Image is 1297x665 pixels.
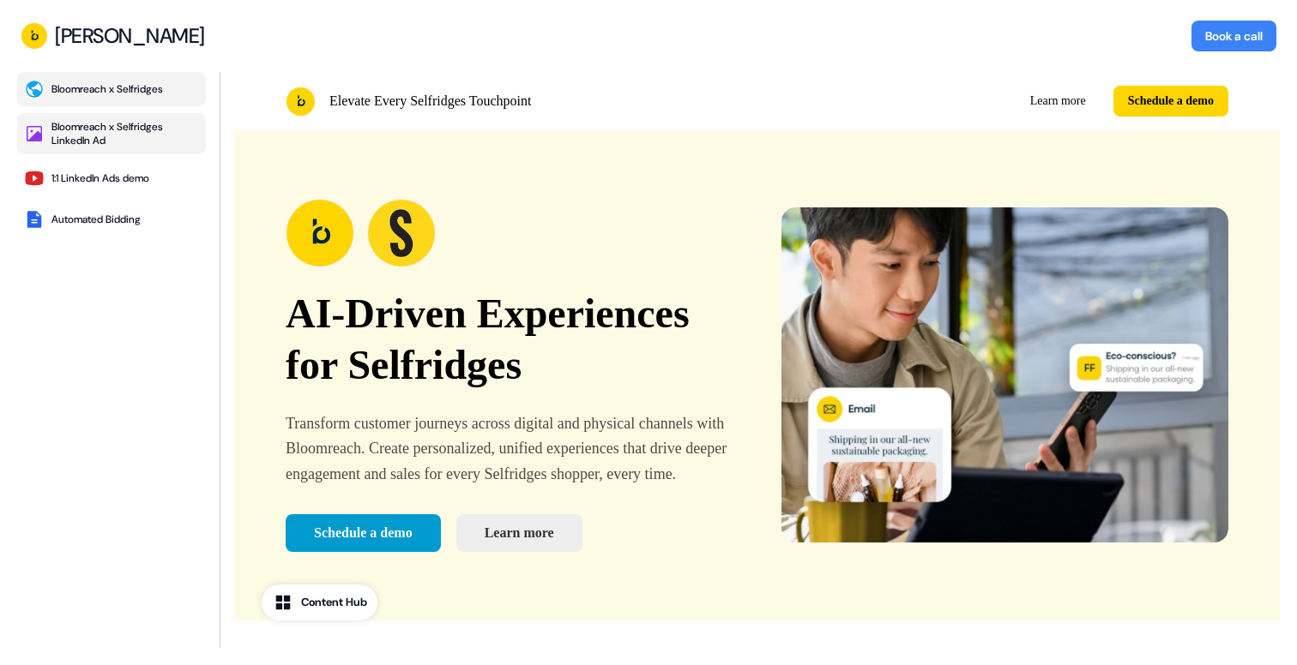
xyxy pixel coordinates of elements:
button: Bloomreach x Selfridges LinkedIn Ad [17,113,206,154]
p: Transform customer journeys across digital and physical channels with Bloomreach. Create personal... [51,339,499,415]
button: 1:1 LinkedIn Ads demo [17,161,206,195]
button: Bloomreach x Selfridges [17,72,206,106]
button: Content Hub [27,512,143,548]
a: Learn more [782,14,866,45]
p: Elevate Every Selfridges Touchpoint [95,19,297,39]
h1: AI-Driven Experiences for Selfridges [51,216,499,319]
div: Bloomreach x Selfridges LinkedIn Ad [51,120,199,147]
div: [PERSON_NAME] [55,23,205,49]
div: Bloomreach x Selfridges [51,82,163,96]
a: Schedule a demo [879,14,994,45]
div: 1:1 LinkedIn Ads demo [51,171,149,185]
button: Book a call [1191,21,1276,51]
a: Schedule a demo [51,442,207,480]
a: Learn more [222,442,348,480]
div: Automated Bidding [51,213,141,226]
button: Automated Bidding [17,202,206,237]
div: Content Hub [67,522,133,539]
